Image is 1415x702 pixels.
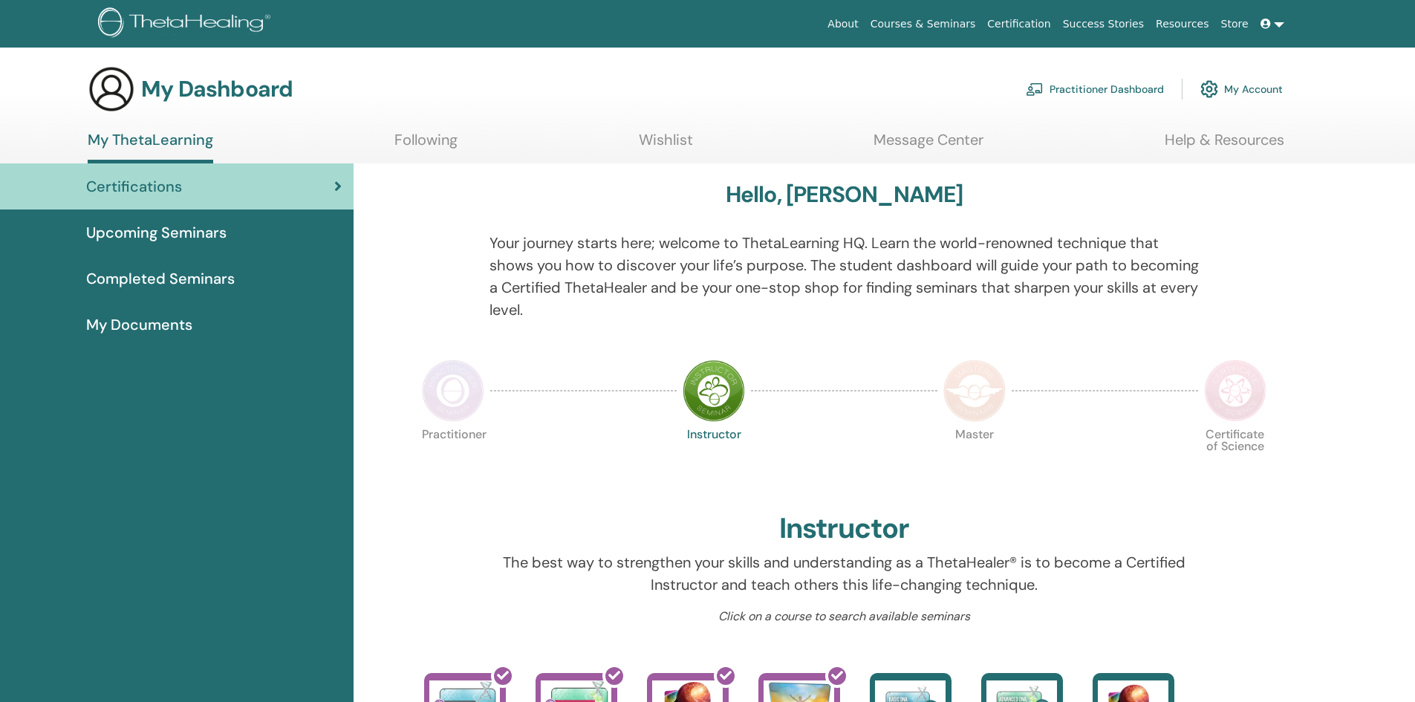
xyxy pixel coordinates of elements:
[865,10,982,38] a: Courses & Seminars
[683,360,745,422] img: Instructor
[981,10,1056,38] a: Certification
[1165,131,1284,160] a: Help & Resources
[141,76,293,103] h3: My Dashboard
[639,131,693,160] a: Wishlist
[86,267,235,290] span: Completed Seminars
[98,7,276,41] img: logo.png
[779,512,909,546] h2: Instructor
[489,551,1199,596] p: The best way to strengthen your skills and understanding as a ThetaHealer® is to become a Certifi...
[683,429,745,491] p: Instructor
[943,360,1006,422] img: Master
[1057,10,1150,38] a: Success Stories
[88,65,135,113] img: generic-user-icon.jpg
[1204,429,1266,491] p: Certificate of Science
[943,429,1006,491] p: Master
[822,10,864,38] a: About
[489,608,1199,625] p: Click on a course to search available seminars
[88,131,213,163] a: My ThetaLearning
[489,232,1199,321] p: Your journey starts here; welcome to ThetaLearning HQ. Learn the world-renowned technique that sh...
[726,181,963,208] h3: Hello, [PERSON_NAME]
[1215,10,1255,38] a: Store
[1150,10,1215,38] a: Resources
[1026,82,1044,96] img: chalkboard-teacher.svg
[86,175,182,198] span: Certifications
[1026,73,1164,105] a: Practitioner Dashboard
[422,429,484,491] p: Practitioner
[394,131,458,160] a: Following
[1200,73,1283,105] a: My Account
[874,131,983,160] a: Message Center
[86,221,227,244] span: Upcoming Seminars
[86,313,192,336] span: My Documents
[422,360,484,422] img: Practitioner
[1204,360,1266,422] img: Certificate of Science
[1200,77,1218,102] img: cog.svg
